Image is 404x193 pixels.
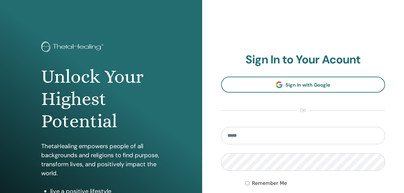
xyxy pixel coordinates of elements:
[41,66,161,133] h1: Unlock Your Highest Potential
[285,82,330,88] span: Sign In with Google
[297,107,309,114] span: or
[41,142,161,178] p: ThetaHealing empowers people of all backgrounds and religions to find purpose, transform lives, a...
[252,180,287,187] label: Remember Me
[221,53,385,67] h2: Sign In to Your Acount
[245,180,385,187] div: Keep me authenticated indefinitely or until I manually logout
[221,77,385,93] a: Sign In with Google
